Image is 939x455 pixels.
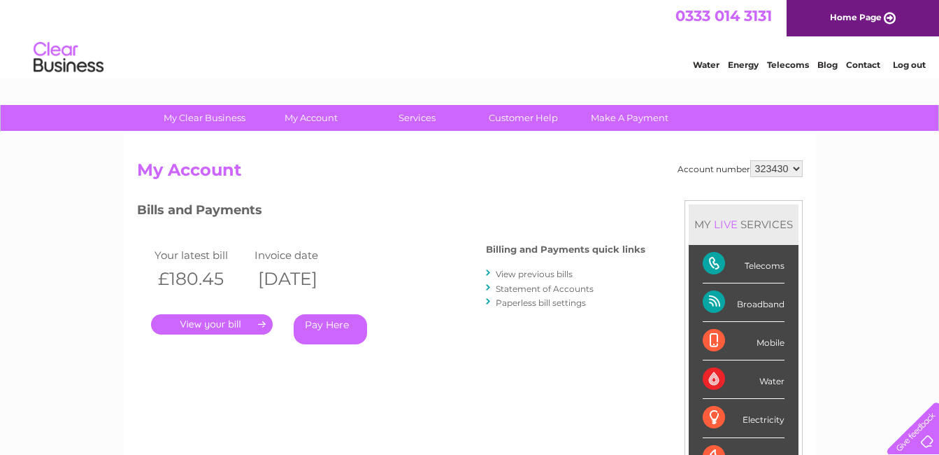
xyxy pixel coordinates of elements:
a: My Clear Business [147,105,262,131]
a: . [151,314,273,335]
td: Invoice date [251,246,352,265]
h2: My Account [137,160,803,187]
a: Energy [728,59,759,70]
div: Telecoms [703,245,784,283]
a: Contact [846,59,880,70]
h4: Billing and Payments quick links [486,244,645,255]
a: Telecoms [767,59,809,70]
a: Statement of Accounts [496,283,594,294]
a: Blog [817,59,838,70]
a: Pay Here [294,314,367,344]
div: Water [703,360,784,399]
a: Services [359,105,475,131]
a: View previous bills [496,269,573,279]
h3: Bills and Payments [137,200,645,225]
div: MY SERVICES [689,204,798,244]
div: Mobile [703,322,784,360]
div: Clear Business is a trading name of Verastar Limited (registered in [GEOGRAPHIC_DATA] No. 3667643... [140,8,801,68]
div: Electricity [703,399,784,437]
th: £180.45 [151,265,252,293]
th: [DATE] [251,265,352,293]
div: Broadband [703,283,784,322]
div: LIVE [711,218,740,231]
a: Make A Payment [572,105,687,131]
a: Log out [893,59,926,70]
a: Paperless bill settings [496,297,586,308]
div: Account number [678,160,803,177]
a: My Account [253,105,368,131]
a: Customer Help [466,105,581,131]
td: Your latest bill [151,246,252,265]
a: Water [693,59,719,70]
a: 0333 014 3131 [675,7,772,24]
img: logo.png [33,36,104,79]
